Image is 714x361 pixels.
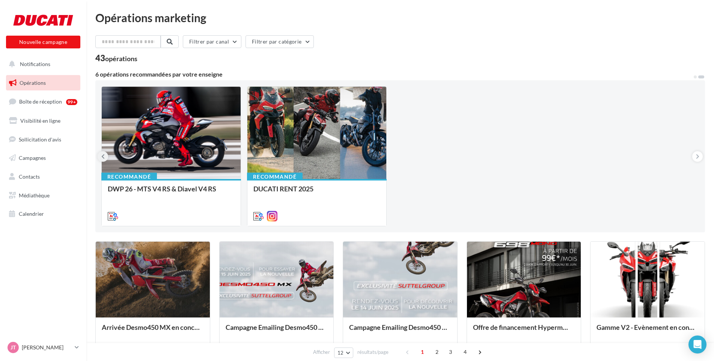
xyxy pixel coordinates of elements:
span: Calendrier [19,211,44,217]
a: Calendrier [5,206,82,222]
a: JT [PERSON_NAME] [6,340,80,355]
div: DUCATI RENT 2025 [253,185,380,200]
div: Recommandé [247,173,303,181]
span: Contacts [19,173,40,180]
div: 43 [95,54,137,62]
a: Opérations [5,75,82,91]
div: 99+ [66,99,77,105]
span: résultats/page [357,349,389,356]
button: Notifications [5,56,79,72]
span: 1 [416,346,428,358]
p: [PERSON_NAME] [22,344,72,351]
span: Opérations [20,80,46,86]
div: Open Intercom Messenger [688,335,706,353]
span: 4 [459,346,471,358]
div: opérations [105,55,137,62]
span: Boîte de réception [19,98,62,105]
a: Visibilité en ligne [5,113,82,129]
button: Nouvelle campagne [6,36,80,48]
div: Recommandé [101,173,157,181]
a: Médiathèque [5,188,82,203]
div: Campagne Emailing Desmo450 Tour - Suttel - [DATE] [226,323,328,338]
span: Visibilité en ligne [20,117,60,124]
button: Filtrer par canal [183,35,241,48]
span: 3 [444,346,456,358]
a: Campagnes [5,150,82,166]
div: DWP 26 - MTS V4 RS & Diavel V4 RS [108,185,235,200]
span: Médiathèque [19,192,50,199]
span: Campagnes [19,155,46,161]
div: Opérations marketing [95,12,705,23]
button: 12 [334,347,353,358]
span: Afficher [313,349,330,356]
div: Gamme V2 - Evènement en concession [597,323,699,338]
a: Boîte de réception99+ [5,93,82,110]
div: 6 opérations recommandées par votre enseigne [95,71,693,77]
span: 12 [337,350,344,356]
span: Sollicitation d'avis [19,136,61,142]
a: Contacts [5,169,82,185]
button: Filtrer par catégorie [246,35,314,48]
div: Arrivée Desmo450 MX en concession [102,323,204,338]
span: Notifications [20,61,50,67]
span: 2 [431,346,443,358]
a: Sollicitation d'avis [5,132,82,147]
span: JT [11,344,16,351]
div: Campagne Emailing Desmo450 Tour - Suttel - [DATE] [349,323,451,338]
div: Offre de financement Hypermotard 698 Mono [473,323,575,338]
